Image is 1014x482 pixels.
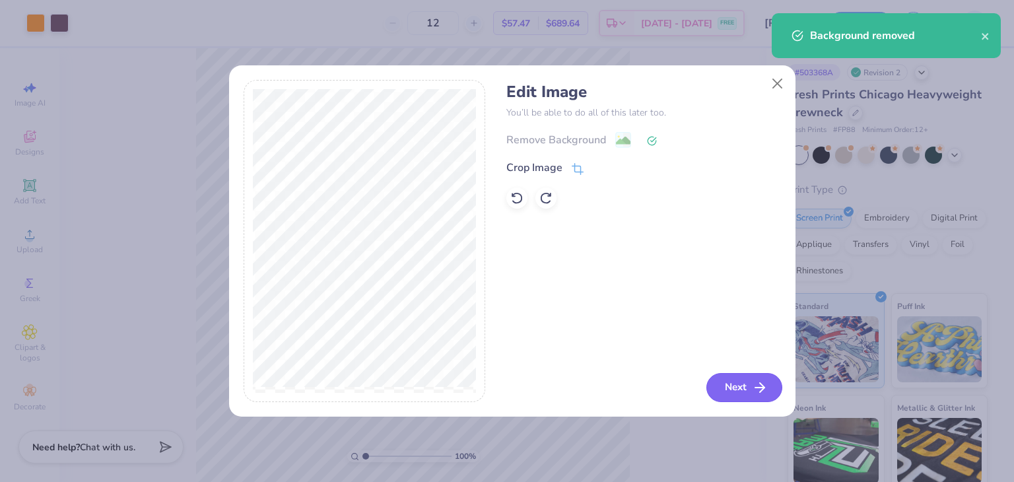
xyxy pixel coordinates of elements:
p: You’ll be able to do all of this later too. [506,106,780,120]
div: Background removed [810,28,981,44]
h4: Edit Image [506,83,780,102]
button: close [981,28,990,44]
div: Crop Image [506,160,562,176]
button: Next [706,373,782,402]
button: Close [764,71,790,96]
